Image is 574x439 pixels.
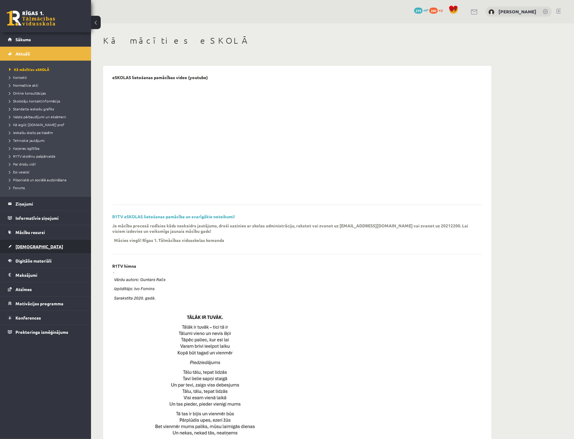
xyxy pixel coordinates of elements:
[8,47,83,61] a: Aktuāli
[8,282,83,296] a: Atzīmes
[9,82,85,88] a: Normatīvie akti
[9,169,29,174] span: Esi vesels!
[142,237,224,243] p: Rīgas 1. Tālmācības vidusskolas komanda
[9,162,36,166] span: Par drošu vidi!
[9,130,85,135] a: Ieskaišu skaits pa klasēm
[15,37,31,42] span: Sākums
[439,8,443,12] span: xp
[8,211,83,225] a: Informatīvie ziņojumi
[498,8,536,15] a: [PERSON_NAME]
[15,230,45,235] span: Mācību resursi
[8,225,83,239] a: Mācību resursi
[15,268,83,282] legend: Maksājumi
[15,244,63,249] span: [DEMOGRAPHIC_DATA]
[9,91,46,96] span: Online konsultācijas
[15,329,68,335] span: Proktoringa izmēģinājums
[9,177,66,182] span: Pilsoniskā un sociālā audzināšana
[9,138,85,143] a: Tehniskie jautājumi
[414,8,428,12] a: 219 mP
[9,122,85,127] a: Kā iegūt [DOMAIN_NAME] prof
[9,106,54,111] span: Standarta ieskaišu grafiks
[15,287,32,292] span: Atzīmes
[103,35,491,46] h1: Kā mācīties eSKOLĀ
[9,75,27,80] span: Kontakti
[15,315,41,320] span: Konferences
[15,258,52,263] span: Digitālie materiāli
[15,211,83,225] legend: Informatīvie ziņojumi
[414,8,423,14] span: 219
[8,32,83,46] a: Sākums
[112,263,136,269] p: R1TV himna
[9,185,85,190] a: Forums
[9,114,85,119] a: Valsts pārbaudījumi un eksāmeni
[7,11,55,26] a: Rīgas 1. Tālmācības vidusskola
[112,223,473,234] p: Ja mācību procesā radīsies kāds neskaidrs jautājums, droši sazinies ar skolas administrāciju, rak...
[8,197,83,211] a: Ziņojumi
[9,146,85,151] a: Karjeras izglītība
[9,153,85,159] a: R1TV skolēnu pašpārvalde
[8,325,83,339] a: Proktoringa izmēģinājums
[9,99,60,103] span: Skolotāju kontaktinformācija
[488,9,495,15] img: Mārtiņš Kasparinskis
[9,90,85,96] a: Online konsultācijas
[9,67,49,72] span: Kā mācīties eSKOLĀ
[15,301,63,306] span: Motivācijas programma
[424,8,428,12] span: mP
[9,130,53,135] span: Ieskaišu skaits pa klasēm
[9,177,85,183] a: Pilsoniskā un sociālā audzināšana
[8,297,83,310] a: Motivācijas programma
[8,311,83,325] a: Konferences
[9,154,56,159] span: R1TV skolēnu pašpārvalde
[429,8,446,12] a: 260 xp
[8,268,83,282] a: Maksājumi
[15,51,30,56] span: Aktuāli
[112,75,208,80] p: eSKOLAS lietošanas pamācības video (youtube)
[9,98,85,104] a: Skolotāju kontaktinformācija
[15,197,83,211] legend: Ziņojumi
[429,8,438,14] span: 260
[9,122,64,127] span: Kā iegūt [DOMAIN_NAME] prof
[9,169,85,175] a: Esi vesels!
[9,67,85,72] a: Kā mācīties eSKOLĀ
[9,83,38,88] span: Normatīvie akti
[8,240,83,253] a: [DEMOGRAPHIC_DATA]
[114,237,141,243] p: Mācies viegli!
[9,161,85,167] a: Par drošu vidi!
[112,214,235,219] a: R1TV eSKOLAS lietošanas pamācība un svarīgākie noteikumi!
[9,114,66,119] span: Valsts pārbaudījumi un eksāmeni
[9,75,85,80] a: Kontakti
[9,146,39,151] span: Karjeras izglītība
[9,185,25,190] span: Forums
[9,138,45,143] span: Tehniskie jautājumi
[9,106,85,112] a: Standarta ieskaišu grafiks
[8,254,83,268] a: Digitālie materiāli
